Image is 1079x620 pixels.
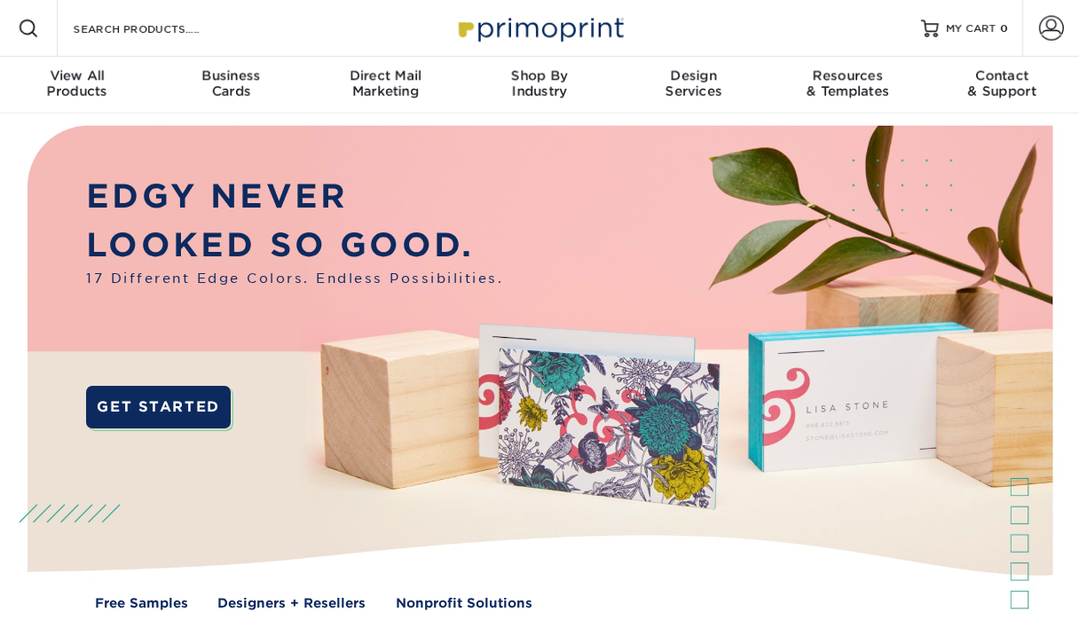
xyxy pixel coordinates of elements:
a: Free Samples [95,594,188,614]
a: DesignServices [617,57,771,114]
span: Shop By [462,67,617,83]
img: Primoprint [451,9,628,47]
div: & Templates [771,67,925,99]
a: Resources& Templates [771,57,925,114]
span: 0 [1000,22,1008,35]
span: Direct Mail [308,67,462,83]
p: LOOKED SO GOOD. [86,221,503,270]
a: BusinessCards [154,57,309,114]
a: GET STARTED [86,386,231,428]
span: Business [154,67,309,83]
div: Industry [462,67,617,99]
a: Direct MailMarketing [308,57,462,114]
a: Shop ByIndustry [462,57,617,114]
a: Contact& Support [925,57,1079,114]
p: EDGY NEVER [86,172,503,221]
div: & Support [925,67,1079,99]
div: Marketing [308,67,462,99]
div: Cards [154,67,309,99]
input: SEARCH PRODUCTS..... [72,18,245,39]
span: Resources [771,67,925,83]
span: 17 Different Edge Colors. Endless Possibilities. [86,270,503,289]
span: Design [617,67,771,83]
a: Designers + Resellers [217,594,366,614]
div: Services [617,67,771,99]
span: Contact [925,67,1079,83]
a: Nonprofit Solutions [396,594,532,614]
span: MY CART [946,21,996,36]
